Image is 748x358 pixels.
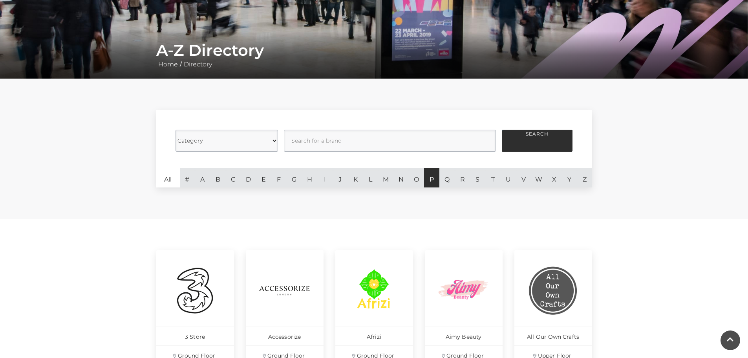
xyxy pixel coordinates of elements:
[150,41,598,69] div: /
[363,168,379,187] a: L
[241,168,256,187] a: D
[516,168,531,187] a: V
[195,168,210,187] a: A
[284,130,496,152] input: Search for a brand
[547,168,562,187] a: X
[502,130,572,152] button: Search
[256,168,271,187] a: E
[210,168,225,187] a: B
[156,327,234,345] p: 3 Store
[425,327,503,345] p: Aimy Beauty
[501,168,516,187] a: U
[348,168,363,187] a: K
[455,168,470,187] a: R
[514,327,592,345] p: All Our Own Crafts
[156,61,180,68] a: Home
[531,168,547,187] a: W
[470,168,485,187] a: S
[333,168,348,187] a: J
[156,168,180,187] a: All
[180,168,195,187] a: #
[317,168,333,187] a: I
[439,168,455,187] a: Q
[378,168,393,187] a: M
[393,168,409,187] a: N
[335,327,413,345] p: Afrizi
[577,168,592,187] a: Z
[271,168,287,187] a: F
[182,61,214,68] a: Directory
[409,168,424,187] a: O
[562,168,577,187] a: Y
[485,168,501,187] a: T
[156,41,592,60] h1: A-Z Directory
[287,168,302,187] a: G
[424,168,439,187] a: P
[246,327,324,345] p: Accessorize
[225,168,241,187] a: C
[302,168,317,187] a: H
